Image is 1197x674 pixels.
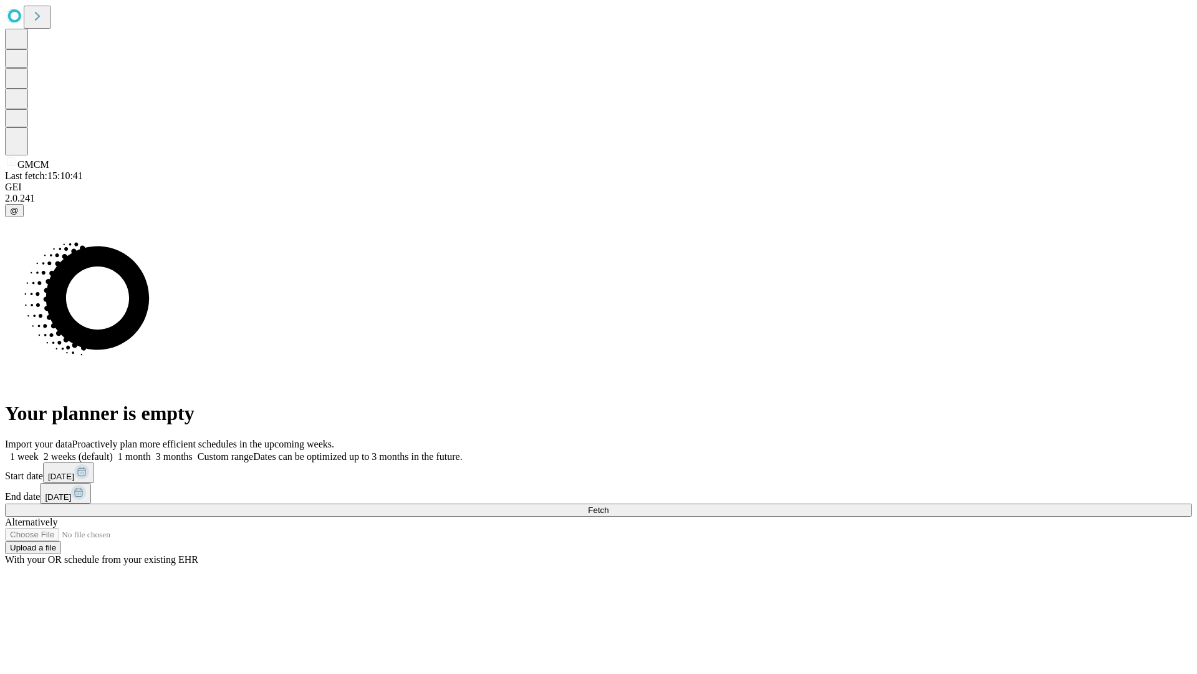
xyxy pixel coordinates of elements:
[5,504,1192,517] button: Fetch
[5,182,1192,193] div: GEI
[156,451,193,462] span: 3 months
[118,451,151,462] span: 1 month
[5,483,1192,504] div: End date
[5,402,1192,425] h1: Your planner is empty
[5,204,24,217] button: @
[48,472,74,481] span: [DATE]
[5,517,57,527] span: Alternatively
[5,439,72,449] span: Import your data
[43,462,94,483] button: [DATE]
[17,159,49,170] span: GMCM
[5,554,198,565] span: With your OR schedule from your existing EHR
[5,170,83,181] span: Last fetch: 15:10:41
[5,193,1192,204] div: 2.0.241
[588,506,608,515] span: Fetch
[72,439,334,449] span: Proactively plan more efficient schedules in the upcoming weeks.
[10,206,19,215] span: @
[40,483,91,504] button: [DATE]
[198,451,253,462] span: Custom range
[253,451,462,462] span: Dates can be optimized up to 3 months in the future.
[5,462,1192,483] div: Start date
[44,451,113,462] span: 2 weeks (default)
[5,541,61,554] button: Upload a file
[10,451,39,462] span: 1 week
[45,492,71,502] span: [DATE]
